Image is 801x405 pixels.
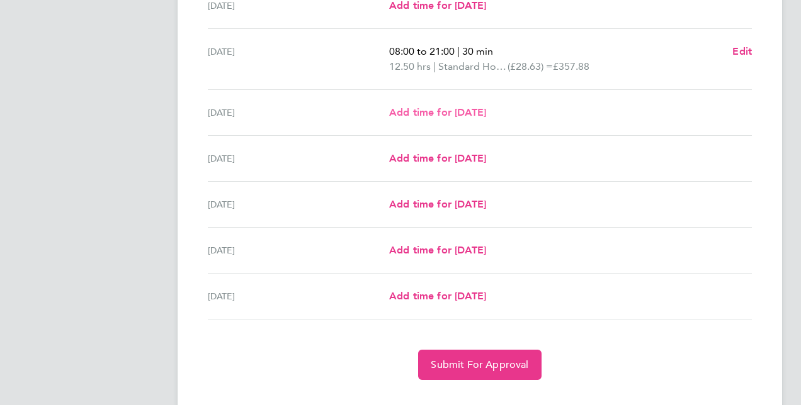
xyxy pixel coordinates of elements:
a: Add time for [DATE] [389,151,486,166]
a: Add time for [DATE] [389,197,486,212]
span: Add time for [DATE] [389,244,486,256]
span: £357.88 [553,60,589,72]
span: (£28.63) = [508,60,553,72]
a: Add time for [DATE] [389,243,486,258]
span: 30 min [462,45,493,57]
div: [DATE] [208,289,389,304]
span: Submit For Approval [431,358,528,371]
a: Add time for [DATE] [389,289,486,304]
a: Add time for [DATE] [389,105,486,120]
span: Add time for [DATE] [389,152,486,164]
a: Edit [732,44,752,59]
span: 08:00 to 21:00 [389,45,455,57]
div: [DATE] [208,105,389,120]
span: 12.50 hrs [389,60,431,72]
div: [DATE] [208,44,389,74]
div: [DATE] [208,197,389,212]
span: Add time for [DATE] [389,106,486,118]
span: Standard Hourly [438,59,508,74]
div: [DATE] [208,151,389,166]
button: Submit For Approval [418,350,541,380]
div: [DATE] [208,243,389,258]
span: | [433,60,436,72]
span: Edit [732,45,752,57]
span: | [457,45,460,57]
span: Add time for [DATE] [389,198,486,210]
span: Add time for [DATE] [389,290,486,302]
